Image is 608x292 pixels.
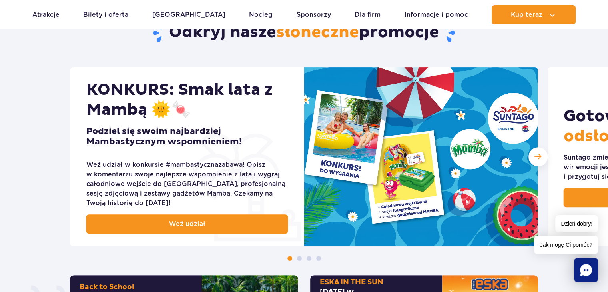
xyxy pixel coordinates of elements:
[276,22,359,42] span: słoneczne
[86,126,288,147] h3: Podziel się swoim najbardziej Mambastycznym wspomnieniem!
[83,5,128,24] a: Bilety i oferta
[86,214,288,234] a: Weź udział
[574,258,598,282] div: Chat
[152,5,225,24] a: [GEOGRAPHIC_DATA]
[169,219,205,229] span: Weź udział
[320,278,383,287] span: ESKA IN THE SUN
[32,5,60,24] a: Atrakcje
[86,160,288,208] div: Weź udział w konkursie #mambastycznazabawa! Opisz w komentarzu swoje najlepsze wspomnienie z lata...
[492,5,576,24] button: Kup teraz
[297,5,331,24] a: Sponsorzy
[355,5,381,24] a: Dla firm
[86,80,288,120] h2: KONKURS: Smak lata z Mambą 🌞🍬
[405,5,468,24] a: Informacje i pomoc
[555,215,598,232] span: Dzień dobry!
[304,67,538,246] img: KONKURS: Smak lata z Mambą 🌞🍬
[528,147,548,166] div: Następny slajd
[70,22,538,43] h2: Odkryj nasze promocje
[249,5,273,24] a: Nocleg
[80,282,134,292] span: Back to School
[511,11,542,18] span: Kup teraz
[534,236,598,254] span: Jak mogę Ci pomóc?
